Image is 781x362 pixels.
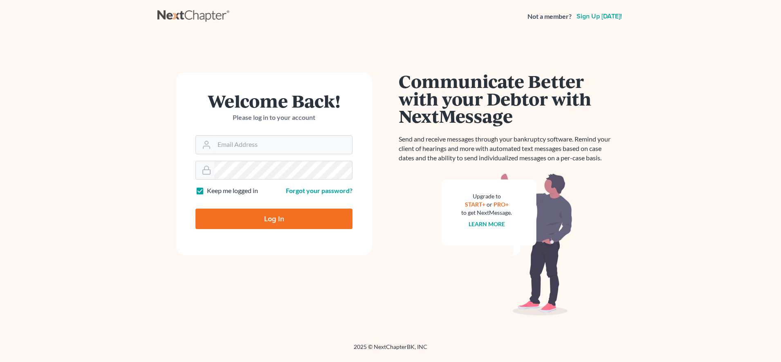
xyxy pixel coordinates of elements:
input: Email Address [214,136,352,154]
a: Sign up [DATE]! [575,13,624,20]
div: to get NextMessage. [461,209,512,217]
a: Learn more [469,220,505,227]
p: Send and receive messages through your bankruptcy software. Remind your client of hearings and mo... [399,135,615,163]
strong: Not a member? [527,12,572,21]
div: 2025 © NextChapterBK, INC [157,343,624,358]
label: Keep me logged in [207,186,258,196]
h1: Communicate Better with your Debtor with NextMessage [399,72,615,125]
a: START+ [465,201,485,208]
img: nextmessage_bg-59042aed3d76b12b5cd301f8e5b87938c9018125f34e5fa2b7a6b67550977c72.svg [442,173,572,316]
p: Please log in to your account [195,113,352,122]
h1: Welcome Back! [195,92,352,110]
a: PRO+ [494,201,509,208]
a: Forgot your password? [286,187,352,194]
input: Log In [195,209,352,229]
span: or [487,201,492,208]
div: Upgrade to [461,192,512,200]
